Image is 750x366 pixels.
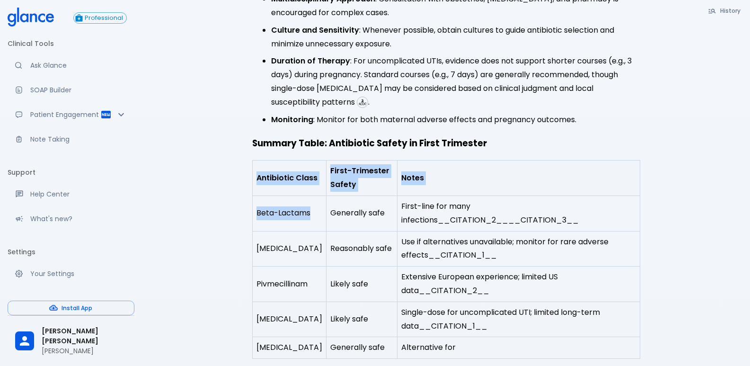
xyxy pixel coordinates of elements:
[326,302,397,337] td: Likely safe
[271,54,640,109] li: : For uncomplicated UTIs, evidence does not support shorter courses (e.g., 3 days) during pregnan...
[397,337,640,359] td: Alternative for
[42,346,127,356] p: [PERSON_NAME]
[8,104,134,125] div: Patient Reports & Referrals
[8,320,134,362] div: [PERSON_NAME] [PERSON_NAME][PERSON_NAME]
[397,302,640,337] td: Single-dose for uncomplicated UTI; limited long-term data __CITATION_1__
[8,161,134,184] li: Support
[30,189,127,199] p: Help Center
[73,12,127,24] button: Professional
[8,32,134,55] li: Clinical Tools
[397,161,640,196] th: Notes
[8,263,134,284] a: Manage your settings
[271,113,640,127] li: : Monitor for both maternal adverse effects and pregnancy outcomes.
[252,267,326,302] td: Pivmecillinam
[30,110,100,119] p: Patient Engagement
[252,231,326,267] td: [MEDICAL_DATA]
[271,114,313,125] strong: Monitoring
[8,241,134,263] li: Settings
[30,61,127,70] p: Ask Glance
[8,184,134,205] a: Get help from our support team
[30,134,127,144] p: Note Taking
[8,129,134,150] a: Advanced note-taking
[326,196,397,232] td: Generally safe
[326,231,397,267] td: Reasonably safe
[8,301,134,315] button: Install App
[30,85,127,95] p: SOAP Builder
[326,161,397,196] th: First-Trimester Safety
[271,24,640,51] li: : Whenever possible, obtain cultures to guide antibiotic selection and minimize unnecessary expos...
[703,4,746,18] button: History
[42,326,127,346] span: [PERSON_NAME] [PERSON_NAME]
[397,196,640,232] td: First-line for many infections __CITATION_2__ __CITATION_3__
[252,196,326,232] td: Beta-Lactams
[30,269,127,278] p: Your Settings
[8,55,134,76] a: Moramiz: Find ICD10AM codes instantly
[326,337,397,359] td: Generally safe
[271,55,350,66] strong: Duration of Therapy
[252,135,640,152] h3: Summary Table: Antibiotic Safety in First Trimester
[271,25,359,36] strong: Culture and Sensitivity
[252,302,326,337] td: [MEDICAL_DATA]
[8,80,134,100] a: Docugen: Compose a clinical documentation in seconds
[30,214,127,223] p: What's new?
[397,267,640,302] td: Extensive European experience; limited US data __CITATION_2__
[326,267,397,302] td: Likely safe
[8,208,134,229] div: Recent updates and feature releases
[358,98,367,107] img: favicons
[73,12,134,24] a: Click to view or change your subscription
[81,15,126,22] span: Professional
[252,337,326,359] td: [MEDICAL_DATA]
[397,231,640,267] td: Use if alternatives unavailable; monitor for rare adverse effects __CITATION_1__
[252,161,326,196] th: Antibiotic Class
